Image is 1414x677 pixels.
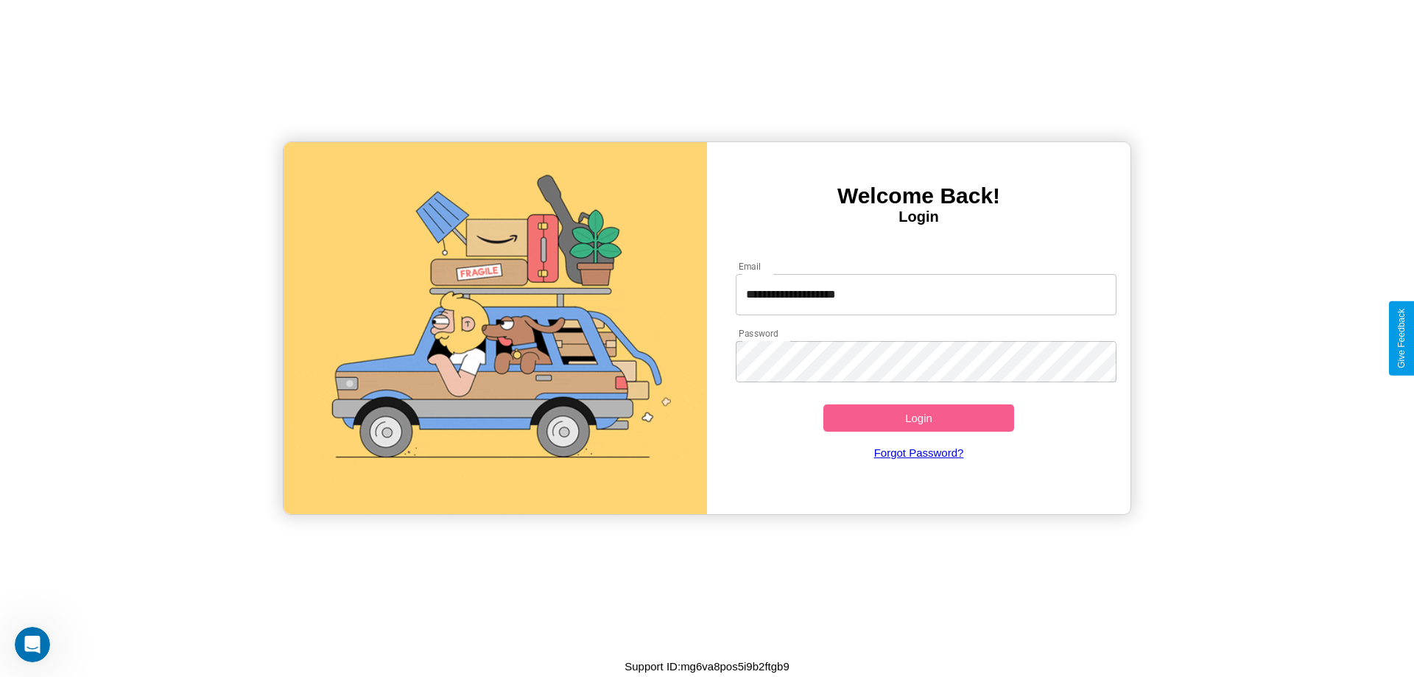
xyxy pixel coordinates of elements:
[739,260,761,273] label: Email
[823,404,1014,432] button: Login
[284,142,707,514] img: gif
[739,327,778,340] label: Password
[625,656,789,676] p: Support ID: mg6va8pos5i9b2ftgb9
[707,208,1130,225] h4: Login
[728,432,1110,474] a: Forgot Password?
[1396,309,1407,368] div: Give Feedback
[15,627,50,662] iframe: Intercom live chat
[707,183,1130,208] h3: Welcome Back!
